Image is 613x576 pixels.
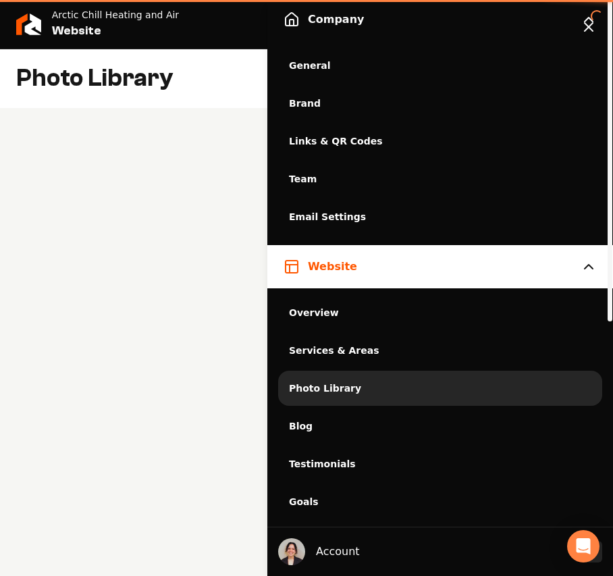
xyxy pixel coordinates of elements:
[289,344,591,357] span: Services & Areas
[278,538,305,565] button: Open user button
[289,419,591,433] span: Blog
[289,495,591,508] span: Goals
[289,59,591,72] span: General
[289,97,591,110] span: Brand
[289,210,591,224] span: Email Settings
[289,382,591,395] span: Photo Library
[267,41,613,240] div: Company
[267,245,613,288] button: Website
[316,544,360,560] span: Account
[308,11,364,28] span: Company
[289,134,591,148] span: Links & QR Codes
[289,172,591,186] span: Team
[289,306,591,319] span: Overview
[308,259,357,275] span: Website
[278,538,305,565] img: Brisa Leon
[289,457,591,471] span: Testimonials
